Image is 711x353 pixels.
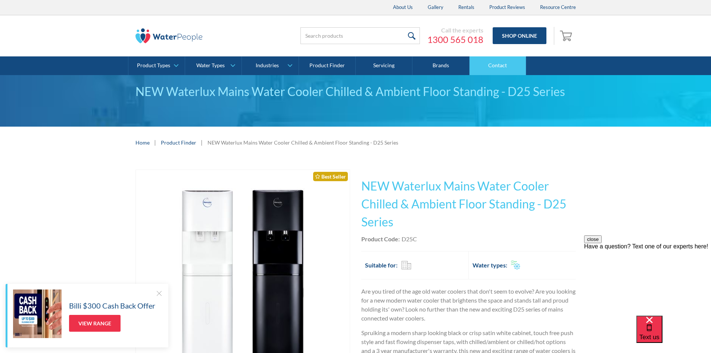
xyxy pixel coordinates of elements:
iframe: podium webchat widget bubble [636,316,711,353]
div: Water Types [196,62,225,69]
a: Brands [412,56,469,75]
a: Contact [470,56,526,75]
div: Best Seller [313,172,348,181]
img: The Water People [135,28,203,43]
img: Billi $300 Cash Back Offer [13,289,62,338]
a: Servicing [356,56,412,75]
a: Open empty cart [558,27,576,45]
h1: NEW Waterlux Mains Water Cooler Chilled & Ambient Floor Standing - D25 Series [361,177,576,231]
iframe: podium webchat widget prompt [584,235,711,325]
div: | [153,138,157,147]
div: NEW Waterlux Mains Water Cooler Chilled & Ambient Floor Standing - D25 Series [208,139,398,146]
a: Home [135,139,150,146]
div: D25C [402,235,417,244]
strong: Product Code: [361,235,400,242]
h2: Water types: [473,261,507,270]
div: NEW Waterlux Mains Water Cooler Chilled & Ambient Floor Standing - D25 Series [135,83,576,100]
a: Product Finder [299,56,356,75]
p: Are you tired of the age old water coolers that don't seem to evolve? Are you looking for a new m... [361,287,576,323]
h2: Suitable for: [365,261,397,270]
div: Call the experts [427,27,483,34]
h5: Billi $300 Cash Back Offer [69,300,155,311]
div: Product Types [137,62,170,69]
a: View Range [69,315,121,332]
div: | [200,138,204,147]
a: Industries [242,56,298,75]
div: Industries [256,62,279,69]
input: Search products [300,27,420,44]
a: 1300 565 018 [427,34,483,45]
a: Product Types [128,56,185,75]
a: Product Finder [161,139,196,146]
a: Shop Online [493,27,546,44]
img: shopping cart [560,30,574,41]
a: Water Types [185,56,241,75]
